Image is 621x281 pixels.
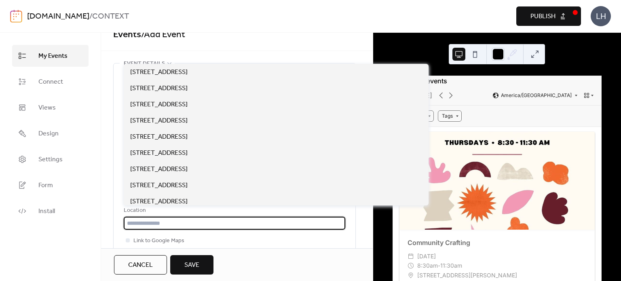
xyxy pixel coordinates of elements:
button: Publish [516,6,581,26]
span: 11:30am [440,261,462,270]
span: 8:30am [417,261,438,270]
button: Save [170,255,213,275]
a: Settings [12,148,89,170]
span: [STREET_ADDRESS] [130,68,188,77]
a: Events [113,26,141,44]
a: Form [12,174,89,196]
b: CONTEXT [92,9,129,24]
span: - [438,261,440,270]
span: My Events [38,51,68,61]
span: Event details [124,59,165,69]
span: Link to Google Maps [133,236,184,246]
div: LH [591,6,611,26]
span: / Add Event [141,26,185,44]
span: [STREET_ADDRESS][PERSON_NAME] [417,270,517,280]
b: / [89,9,92,24]
span: Cancel [128,260,153,270]
span: Form [38,181,53,190]
a: Community Crafting [408,239,470,247]
span: [STREET_ADDRESS] [130,148,188,158]
div: ​ [408,261,414,270]
a: Install [12,200,89,222]
span: Design [38,129,59,139]
a: Design [12,123,89,144]
span: Install [38,207,55,216]
span: [STREET_ADDRESS] [130,84,188,93]
div: ​ [408,270,414,280]
a: [DOMAIN_NAME] [27,9,89,24]
span: Save [184,260,199,270]
span: [STREET_ADDRESS] [130,165,188,174]
a: Connect [12,71,89,93]
span: Connect [38,77,63,87]
div: ​ [408,251,414,261]
img: logo [10,10,22,23]
span: America/[GEOGRAPHIC_DATA] [501,93,572,98]
span: [STREET_ADDRESS] [130,100,188,110]
span: [STREET_ADDRESS] [130,116,188,126]
span: [STREET_ADDRESS] [130,132,188,142]
a: Views [12,97,89,118]
span: [STREET_ADDRESS] [130,197,188,207]
a: My Events [12,45,89,67]
span: Views [38,103,56,113]
div: Location [124,206,344,216]
span: Settings [38,155,63,165]
span: [DATE] [417,251,436,261]
button: Cancel [114,255,167,275]
span: Publish [530,12,556,21]
span: [STREET_ADDRESS] [130,181,188,190]
div: Upcoming events [393,76,601,86]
